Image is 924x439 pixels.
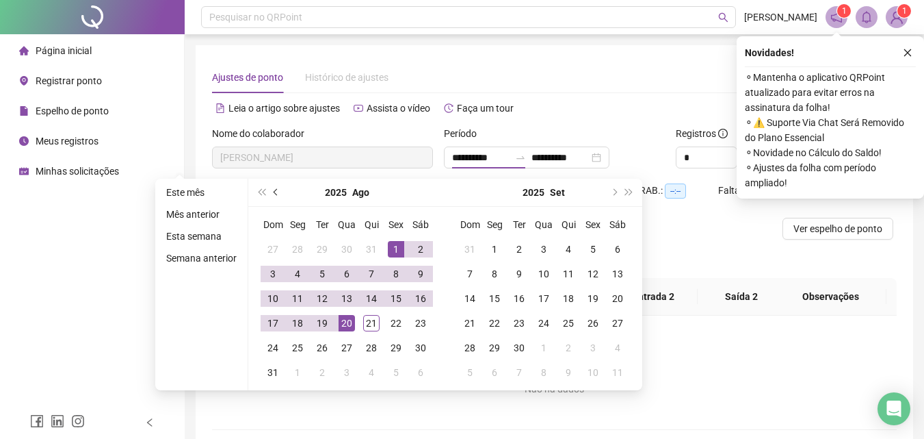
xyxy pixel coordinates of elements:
[339,241,355,258] div: 30
[515,152,526,163] span: swap-right
[581,262,605,286] td: 2025-09-12
[511,266,527,282] div: 9
[310,237,334,262] td: 2025-07-29
[556,262,581,286] td: 2025-09-11
[265,315,281,331] div: 17
[310,360,334,385] td: 2025-09-02
[285,286,310,311] td: 2025-08-11
[363,241,380,258] div: 31
[622,179,637,206] button: super-next-year
[531,212,556,237] th: Qua
[161,228,242,244] li: Esta semana
[444,126,486,141] label: Período
[560,340,577,356] div: 2
[458,286,482,311] td: 2025-09-14
[793,221,882,236] span: Ver espelho de ponto
[314,364,330,381] div: 2
[412,266,429,282] div: 9
[486,290,503,307] div: 15
[334,360,359,385] td: 2025-09-03
[536,315,552,331] div: 24
[585,290,601,307] div: 19
[352,179,369,206] button: month panel
[609,290,626,307] div: 20
[289,340,306,356] div: 25
[531,286,556,311] td: 2025-09-17
[531,237,556,262] td: 2025-09-03
[507,237,531,262] td: 2025-09-02
[830,11,843,23] span: notification
[462,290,478,307] div: 14
[482,311,507,336] td: 2025-09-22
[384,237,408,262] td: 2025-08-01
[261,237,285,262] td: 2025-07-27
[19,106,29,116] span: file
[585,315,601,331] div: 26
[585,266,601,282] div: 12
[507,360,531,385] td: 2025-10-07
[161,250,242,266] li: Semana anterior
[507,286,531,311] td: 2025-09-16
[556,237,581,262] td: 2025-09-04
[897,4,911,18] sup: Atualize o seu contato no menu Meus Dados
[511,364,527,381] div: 7
[482,212,507,237] th: Seg
[36,105,109,116] span: Espelho de ponto
[412,315,429,331] div: 23
[334,336,359,360] td: 2025-08-27
[408,311,433,336] td: 2025-08-23
[782,218,893,240] button: Ver espelho de ponto
[605,262,630,286] td: 2025-09-13
[388,290,404,307] div: 15
[482,262,507,286] td: 2025-09-08
[860,11,873,23] span: bell
[560,266,577,282] div: 11
[334,212,359,237] th: Qua
[665,184,686,199] span: --:--
[482,336,507,360] td: 2025-09-29
[359,336,384,360] td: 2025-08-28
[536,340,552,356] div: 1
[622,183,718,199] div: H. TRAB.:
[51,414,64,428] span: linkedin
[486,241,503,258] div: 1
[367,103,430,114] span: Assista o vídeo
[507,212,531,237] th: Ter
[676,126,728,141] span: Registros
[536,290,552,307] div: 17
[310,262,334,286] td: 2025-08-05
[556,311,581,336] td: 2025-09-25
[511,340,527,356] div: 30
[523,179,544,206] button: year panel
[536,364,552,381] div: 8
[531,336,556,360] td: 2025-10-01
[698,278,785,316] th: Saída 2
[363,340,380,356] div: 28
[458,336,482,360] td: 2025-09-28
[261,286,285,311] td: 2025-08-10
[19,46,29,55] span: home
[228,103,340,114] span: Leia o artigo sobre ajustes
[388,241,404,258] div: 1
[359,262,384,286] td: 2025-08-07
[531,262,556,286] td: 2025-09-10
[462,315,478,331] div: 21
[536,266,552,282] div: 10
[384,311,408,336] td: 2025-08-22
[359,311,384,336] td: 2025-08-21
[556,336,581,360] td: 2025-10-02
[161,184,242,201] li: Este mês
[511,315,527,331] div: 23
[458,237,482,262] td: 2025-08-31
[462,266,478,282] div: 7
[507,311,531,336] td: 2025-09-23
[261,336,285,360] td: 2025-08-24
[19,136,29,146] span: clock-circle
[412,241,429,258] div: 2
[36,136,98,147] span: Meus registros
[609,340,626,356] div: 4
[531,311,556,336] td: 2025-09-24
[310,286,334,311] td: 2025-08-12
[285,336,310,360] td: 2025-08-25
[482,286,507,311] td: 2025-09-15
